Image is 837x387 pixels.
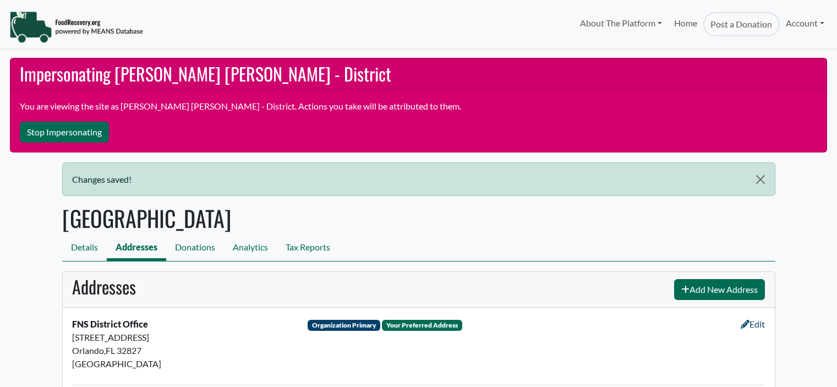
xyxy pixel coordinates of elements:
[62,236,107,261] a: Details
[308,320,381,331] div: The Organization's primary address
[741,319,765,329] a: Edit
[106,345,115,356] span: FL
[10,58,827,90] h2: Impersonating [PERSON_NAME] [PERSON_NAME] - District
[746,163,774,196] button: Close
[9,10,143,43] img: NavigationLogo_FoodRecovery-91c16205cd0af1ed486a0f1a7774a6544ea792ac00100771e7dd3ec7c0e58e41.png
[20,100,817,113] p: You are viewing the site as [PERSON_NAME] [PERSON_NAME] - District. Actions you take will be attr...
[674,279,765,300] a: Add New Address
[72,319,148,329] strong: FNS District Office
[72,345,104,356] span: Orlando
[166,236,224,261] a: Donations
[62,162,775,196] div: Changes saved!
[668,12,703,36] a: Home
[573,12,668,34] a: About The Platform
[72,357,294,370] div: [GEOGRAPHIC_DATA]
[382,320,462,331] div: Your preferred and default address
[224,236,277,261] a: Analytics
[72,276,136,297] h2: Addresses
[20,122,109,143] button: Stop Impersonating
[780,12,830,34] a: Account
[107,236,166,261] a: Addresses
[277,236,339,261] a: Tax Reports
[72,331,294,344] div: [STREET_ADDRESS]
[703,12,779,36] a: Post a Donation
[65,318,301,375] div: ,
[62,205,775,231] h1: [GEOGRAPHIC_DATA]
[117,345,141,356] span: 32827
